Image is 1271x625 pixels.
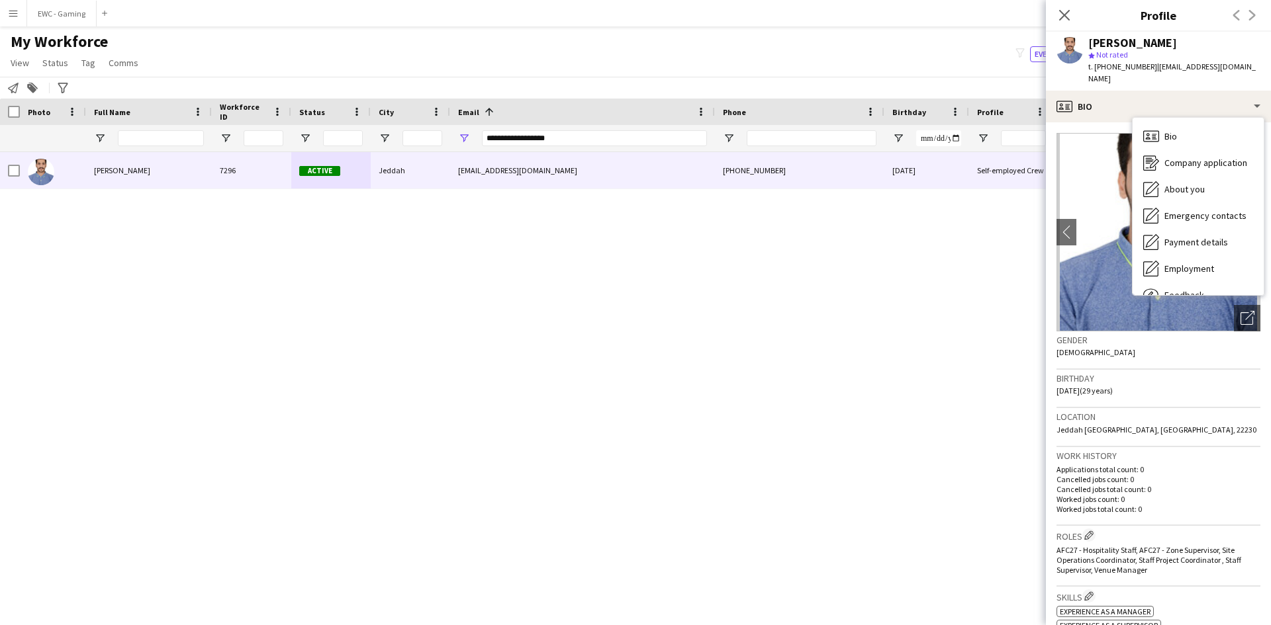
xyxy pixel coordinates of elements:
button: Open Filter Menu [94,132,106,144]
app-action-btn: Add to tag [24,80,40,96]
input: Status Filter Input [323,130,363,146]
p: Worked jobs total count: 0 [1057,504,1260,514]
input: Full Name Filter Input [118,130,204,146]
button: Open Filter Menu [892,132,904,144]
input: Phone Filter Input [747,130,876,146]
button: EWC - Gaming [27,1,97,26]
div: 7296 [212,152,291,188]
div: [EMAIL_ADDRESS][DOMAIN_NAME] [450,152,715,188]
app-action-btn: Notify workforce [5,80,21,96]
h3: Work history [1057,450,1260,462]
div: Bio [1133,123,1264,149]
span: View [11,57,29,69]
button: Everyone8,124 [1030,46,1096,62]
span: Birthday [892,107,926,117]
span: [PERSON_NAME] [94,165,150,175]
input: Email Filter Input [482,130,707,146]
div: [PERSON_NAME] [1088,37,1177,49]
span: Payment details [1164,236,1228,248]
span: Comms [109,57,138,69]
img: Omar Zeyadah [28,159,54,185]
h3: Birthday [1057,372,1260,384]
button: Open Filter Menu [379,132,391,144]
span: Full Name [94,107,130,117]
div: Feedback [1133,282,1264,308]
span: Jeddah [GEOGRAPHIC_DATA], [GEOGRAPHIC_DATA], 22230 [1057,425,1256,435]
span: Status [299,107,325,117]
div: Jeddah [371,152,450,188]
div: Employment [1133,255,1264,282]
p: Cancelled jobs total count: 0 [1057,484,1260,494]
div: Payment details [1133,229,1264,255]
span: My Workforce [11,32,108,52]
div: Emergency contacts [1133,202,1264,229]
div: [PHONE_NUMBER] [715,152,884,188]
p: Cancelled jobs count: 0 [1057,474,1260,484]
h3: Skills [1057,589,1260,603]
h3: Location [1057,411,1260,423]
span: Phone [723,107,746,117]
div: Open photos pop-in [1234,305,1260,331]
h3: Profile [1046,7,1271,24]
h3: Roles [1057,528,1260,542]
span: Photo [28,107,50,117]
button: Open Filter Menu [220,132,232,144]
span: Tag [81,57,95,69]
span: City [379,107,394,117]
span: About you [1164,183,1205,195]
button: Open Filter Menu [458,132,470,144]
a: Tag [76,54,101,71]
span: Not rated [1096,50,1128,60]
span: [DEMOGRAPHIC_DATA] [1057,347,1135,357]
app-action-btn: Advanced filters [55,80,71,96]
div: [DATE] [884,152,969,188]
a: View [5,54,34,71]
p: Applications total count: 0 [1057,464,1260,474]
button: Open Filter Menu [723,132,735,144]
div: Self-employed Crew [969,152,1054,188]
span: Employment [1164,263,1214,274]
span: Company application [1164,157,1247,169]
span: Experience as a Manager [1060,606,1151,616]
span: Active [299,166,340,176]
div: Bio [1046,91,1271,122]
span: [DATE] (29 years) [1057,386,1113,396]
button: Open Filter Menu [977,132,989,144]
div: Company application [1133,149,1264,176]
input: Workforce ID Filter Input [244,130,283,146]
a: Status [37,54,73,71]
a: Comms [103,54,144,71]
span: Feedback [1164,289,1204,301]
img: Crew avatar or photo [1057,133,1260,331]
span: Status [42,57,68,69]
span: AFC27 - Hospitality Staff, AFC27 - Zone Supervisor, Site Operations Coordinator, Staff Project Co... [1057,545,1241,575]
span: Emergency contacts [1164,210,1247,222]
h3: Gender [1057,334,1260,346]
p: Worked jobs count: 0 [1057,494,1260,504]
input: Profile Filter Input [1001,130,1046,146]
span: Email [458,107,479,117]
span: | [EMAIL_ADDRESS][DOMAIN_NAME] [1088,62,1256,83]
button: Open Filter Menu [299,132,311,144]
div: About you [1133,176,1264,202]
span: Profile [977,107,1004,117]
input: Birthday Filter Input [916,130,961,146]
input: City Filter Input [402,130,442,146]
span: Bio [1164,130,1177,142]
span: Workforce ID [220,102,267,122]
span: t. [PHONE_NUMBER] [1088,62,1157,71]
